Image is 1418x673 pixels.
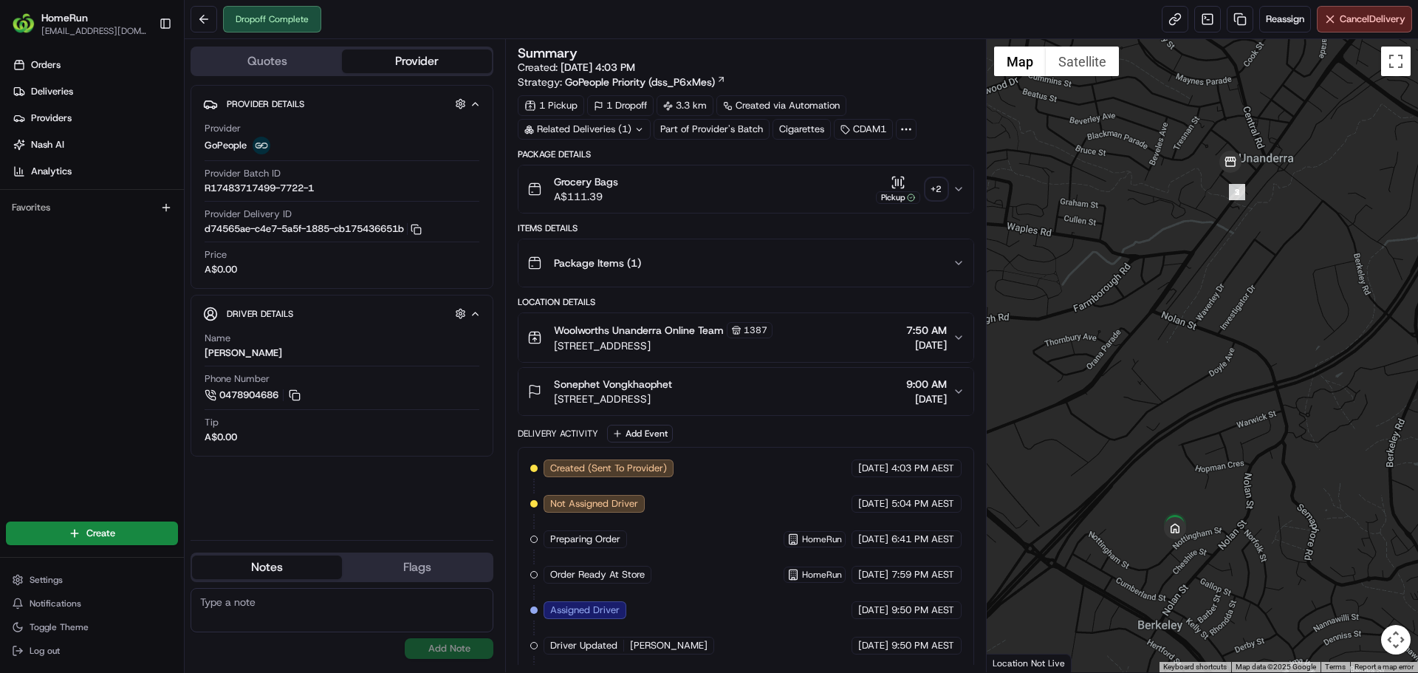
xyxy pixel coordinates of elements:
[550,462,667,475] span: Created (Sent To Provider)
[12,12,35,35] img: HomeRun
[858,497,888,510] span: [DATE]
[554,377,672,392] span: Sonephet Vongkhaophet
[554,189,618,204] span: A$111.39
[6,133,184,157] a: Nash AI
[891,604,954,617] span: 9:50 PM AEST
[31,58,61,72] span: Orders
[891,462,954,475] span: 4:03 PM AEST
[205,139,247,152] span: GoPeople
[891,533,954,546] span: 6:41 PM AEST
[657,95,713,116] div: 3.3 km
[205,182,314,195] span: R17483717499-7722-1
[565,75,715,89] span: GoPeople Priority (dss_P6xMes)
[744,324,767,336] span: 1387
[891,568,954,581] span: 7:59 PM AEST
[342,49,492,73] button: Provider
[1317,6,1412,33] button: CancelDelivery
[30,574,63,586] span: Settings
[906,338,947,352] span: [DATE]
[41,25,147,37] button: [EMAIL_ADDRESS][DOMAIN_NAME]
[227,308,293,320] span: Driver Details
[1236,663,1316,671] span: Map data ©2025 Google
[554,338,773,353] span: [STREET_ADDRESS]
[802,533,842,545] span: HomeRun
[227,98,304,110] span: Provider Details
[205,167,281,180] span: Provider Batch ID
[876,175,920,204] button: Pickup
[550,497,638,510] span: Not Assigned Driver
[554,174,618,189] span: Grocery Bags
[205,248,227,262] span: Price
[1046,47,1119,76] button: Show satellite imagery
[587,95,654,116] div: 1 Dropoff
[906,323,947,338] span: 7:50 AM
[205,346,282,360] div: [PERSON_NAME]
[203,301,481,326] button: Driver Details
[6,53,184,77] a: Orders
[518,148,973,160] div: Package Details
[6,196,178,219] div: Favorites
[518,75,726,89] div: Strategy:
[876,175,947,204] button: Pickup+2
[906,392,947,406] span: [DATE]
[1381,47,1411,76] button: Toggle fullscreen view
[630,639,708,652] span: [PERSON_NAME]
[802,569,842,581] span: HomeRun
[205,208,292,221] span: Provider Delivery ID
[6,6,153,41] button: HomeRunHomeRun[EMAIL_ADDRESS][DOMAIN_NAME]
[518,239,973,287] button: Package Items (1)
[565,75,726,89] a: GoPeople Priority (dss_P6xMes)
[205,263,237,276] span: A$0.00
[858,604,888,617] span: [DATE]
[994,47,1046,76] button: Show street map
[1340,13,1405,26] span: Cancel Delivery
[858,533,888,546] span: [DATE]
[6,593,178,614] button: Notifications
[342,556,492,579] button: Flags
[518,313,973,362] button: Woolworths Unanderra Online Team1387[STREET_ADDRESS]7:50 AM[DATE]
[192,49,342,73] button: Quotes
[31,85,73,98] span: Deliveries
[554,323,724,338] span: Woolworths Unanderra Online Team
[31,112,72,125] span: Providers
[205,222,422,236] button: d74565ae-c4e7-5a5f-1885-cb175436651b
[30,645,60,657] span: Log out
[607,425,673,443] button: Add Event
[554,256,641,270] span: Package Items ( 1 )
[192,556,342,579] button: Notes
[550,604,620,617] span: Assigned Driver
[1229,184,1245,200] div: 3
[518,95,584,116] div: 1 Pickup
[30,598,81,609] span: Notifications
[1266,13,1304,26] span: Reassign
[518,119,651,140] div: Related Deliveries (1)
[926,179,947,199] div: + 2
[1325,663,1346,671] a: Terms (opens in new tab)
[6,106,184,130] a: Providers
[550,568,645,581] span: Order Ready At Store
[858,639,888,652] span: [DATE]
[858,462,888,475] span: [DATE]
[253,137,270,154] img: gopeople_logo.png
[205,372,270,386] span: Phone Number
[518,428,598,440] div: Delivery Activity
[205,416,219,429] span: Tip
[834,119,893,140] div: CDAM1
[550,533,620,546] span: Preparing Order
[205,431,237,444] div: A$0.00
[518,47,578,60] h3: Summary
[31,165,72,178] span: Analytics
[990,653,1039,672] img: Google
[561,61,635,74] span: [DATE] 4:03 PM
[716,95,846,116] div: Created via Automation
[30,621,89,633] span: Toggle Theme
[6,160,184,183] a: Analytics
[891,639,954,652] span: 9:50 PM AEST
[518,222,973,234] div: Items Details
[219,389,278,402] span: 0478904686
[6,522,178,545] button: Create
[41,10,88,25] span: HomeRun
[550,639,617,652] span: Driver Updated
[1163,662,1227,672] button: Keyboard shortcuts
